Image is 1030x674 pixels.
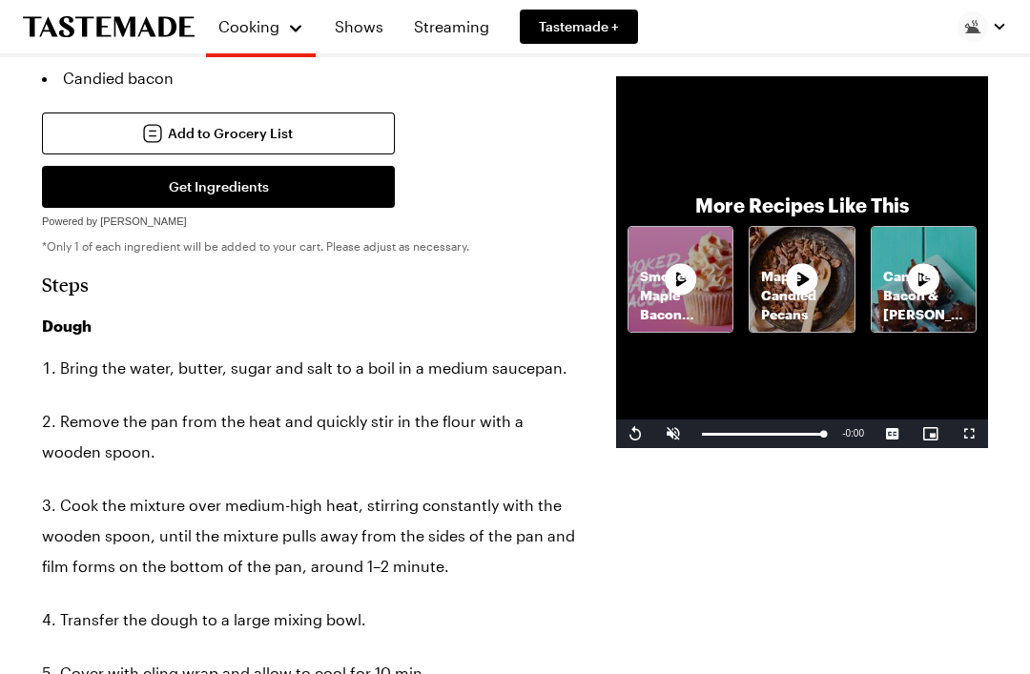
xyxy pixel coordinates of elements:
[42,64,578,94] li: Candied bacon
[874,419,912,448] button: Captions
[42,113,395,155] button: Add to Grocery List
[616,419,654,448] button: Replay
[539,17,619,36] span: Tastemade +
[42,274,578,296] h2: Steps
[168,125,293,144] span: Add to Grocery List
[42,167,395,209] button: Get Ingredients
[695,192,909,218] p: More Recipes Like This
[42,211,187,229] a: Powered by [PERSON_NAME]
[912,419,950,448] button: Picture-in-Picture
[42,407,578,468] li: Remove the pan from the heat and quickly stir in the flour with a wooden spoon.
[958,11,988,42] img: Profile picture
[628,226,733,332] a: Smoked Maple Bacon CupcakesRecipe image thumbnail
[958,11,1007,42] button: Profile picture
[749,226,855,332] a: Maple Candied PecansRecipe image thumbnail
[846,428,864,439] span: 0:00
[872,267,976,324] p: Candied Bacon & [PERSON_NAME] Brownies
[842,428,845,439] span: -
[217,8,304,46] button: Cooking
[950,419,988,448] button: Fullscreen
[42,216,187,228] span: Powered by [PERSON_NAME]
[42,491,578,582] li: Cook the mixture over medium-high heat, stirring constantly with the wooden spoon, until the mixt...
[42,354,578,384] li: Bring the water, butter, sugar and salt to a boil in a medium saucepan.
[628,267,732,324] p: Smoked Maple Bacon Cupcakes
[218,17,279,35] span: Cooking
[42,605,578,636] li: Transfer the dough to a large mixing bowl.
[654,419,692,448] button: Unmute
[871,226,977,332] a: Candied Bacon & [PERSON_NAME] BrowniesRecipe image thumbnail
[42,239,578,255] p: *Only 1 of each ingredient will be added to your cart. Please adjust as necessary.
[42,316,578,338] h3: Dough
[750,267,854,324] p: Maple Candied Pecans
[702,433,823,436] div: Progress Bar
[23,16,195,38] a: To Tastemade Home Page
[520,10,638,44] a: Tastemade +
